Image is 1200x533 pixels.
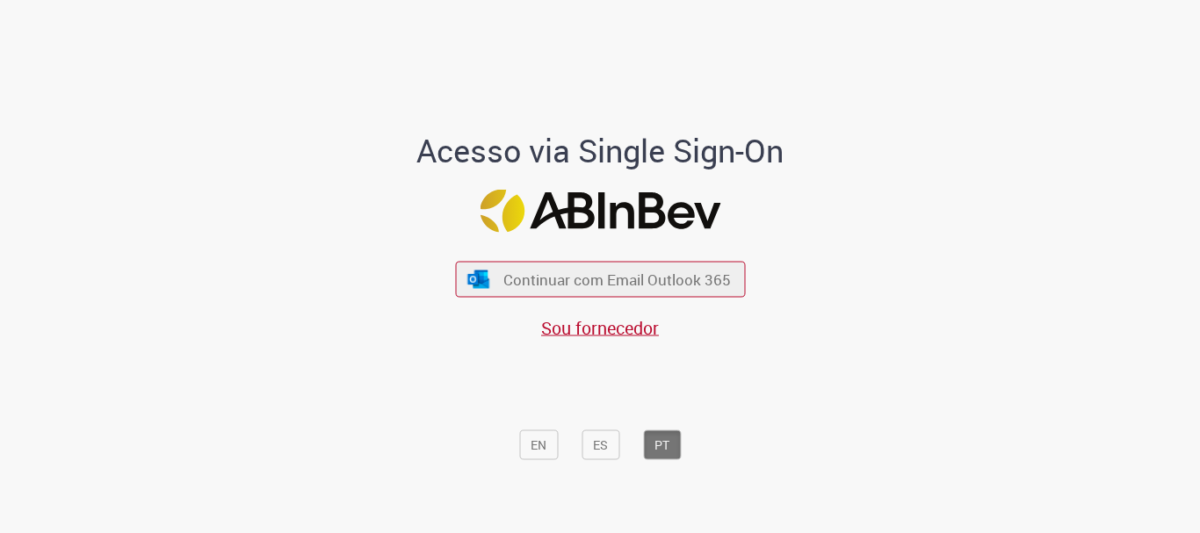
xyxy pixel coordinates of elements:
button: ES [582,430,619,460]
img: Logo ABInBev [480,190,720,233]
button: PT [643,430,681,460]
button: EN [519,430,558,460]
h1: Acesso via Single Sign-On [357,133,844,169]
a: Sou fornecedor [541,316,659,340]
img: ícone Azure/Microsoft 360 [466,270,491,288]
span: Continuar com Email Outlook 365 [503,270,731,290]
button: ícone Azure/Microsoft 360 Continuar com Email Outlook 365 [455,262,745,298]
